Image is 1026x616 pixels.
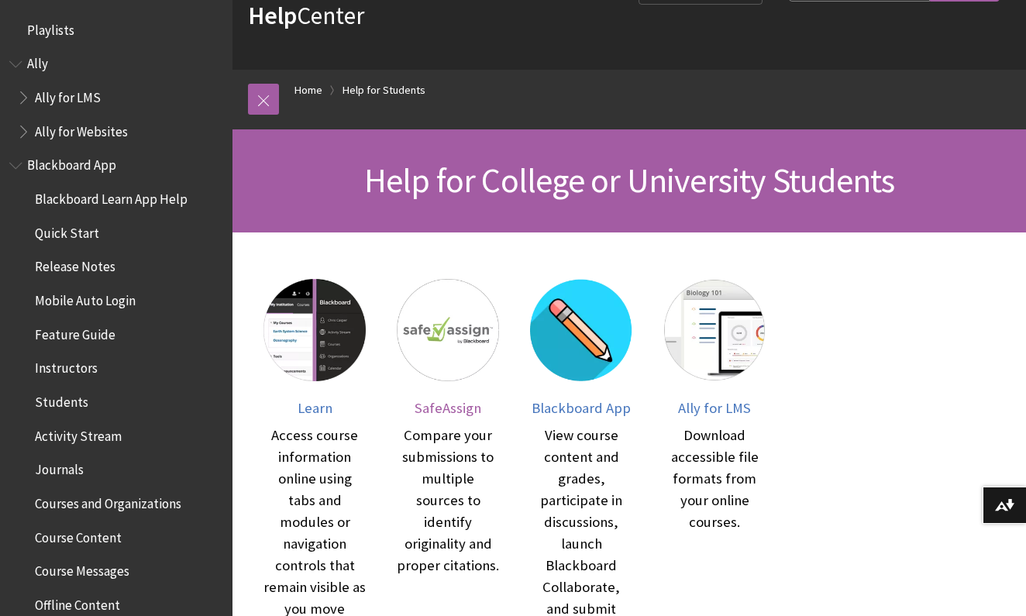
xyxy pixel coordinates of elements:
[27,153,116,174] span: Blackboard App
[35,119,128,139] span: Ally for Websites
[343,81,425,100] a: Help for Students
[35,457,84,478] span: Journals
[298,399,332,417] span: Learn
[663,279,766,381] img: Ally for LMS
[9,17,223,43] nav: Book outline for Playlists
[397,425,499,576] div: Compare your submissions to multiple sources to identify originality and proper citations.
[663,425,766,533] div: Download accessible file formats from your online courses.
[35,423,122,444] span: Activity Stream
[27,51,48,72] span: Ally
[35,287,136,308] span: Mobile Auto Login
[35,592,120,613] span: Offline Content
[35,84,101,105] span: Ally for LMS
[27,17,74,38] span: Playlists
[35,220,99,241] span: Quick Start
[397,279,499,381] img: SafeAssign
[35,186,188,207] span: Blackboard Learn App Help
[35,356,98,377] span: Instructors
[364,159,895,201] span: Help for College or University Students
[35,525,122,545] span: Course Content
[530,279,632,381] img: Blackboard App
[678,399,751,417] span: Ally for LMS
[35,490,181,511] span: Courses and Organizations
[415,399,481,417] span: SafeAssign
[532,399,631,417] span: Blackboard App
[263,279,366,381] img: Learn
[35,559,129,580] span: Course Messages
[35,322,115,342] span: Feature Guide
[35,254,115,275] span: Release Notes
[35,389,88,410] span: Students
[9,51,223,145] nav: Book outline for Anthology Ally Help
[294,81,322,100] a: Home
